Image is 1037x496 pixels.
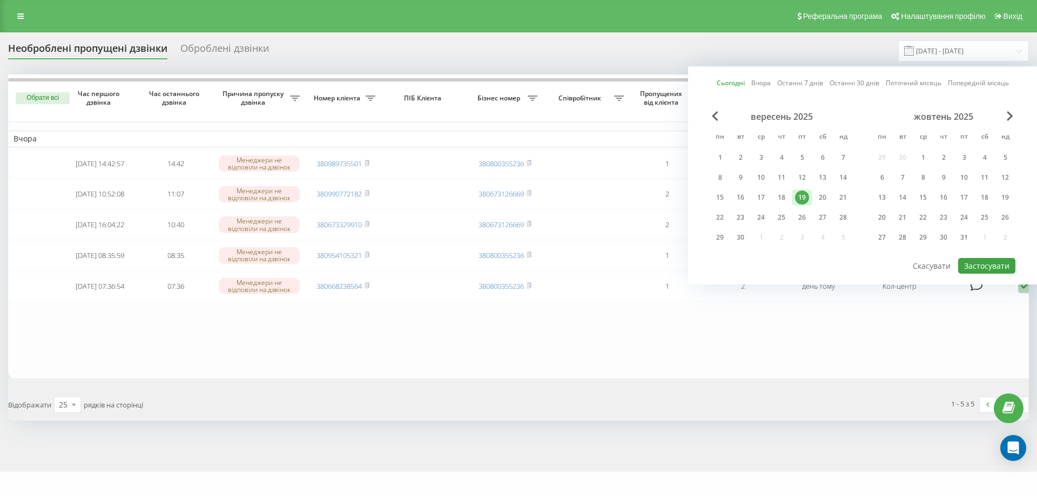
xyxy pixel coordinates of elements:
[875,171,889,185] div: 6
[830,78,879,88] a: Останні 30 днів
[913,169,933,186] div: ср 8 жовт 2025 р.
[816,210,830,225] div: 27
[730,209,751,226] div: вт 23 вер 2025 р.
[816,191,830,205] div: 20
[479,250,524,260] a: 380800355236
[317,250,362,260] a: 380954105321
[754,171,768,185] div: 10
[62,272,138,301] td: [DATE] 07:36:54
[954,150,974,166] div: пт 3 жовт 2025 р.
[814,130,831,146] abbr: субота
[219,216,300,233] div: Менеджери не відповіли на дзвінок
[892,189,913,206] div: вт 14 жовт 2025 р.
[733,191,748,205] div: 16
[219,155,300,172] div: Менеджери не відповіли на дзвінок
[180,43,269,59] div: Оброблені дзвінки
[995,169,1015,186] div: нд 12 жовт 2025 р.
[886,78,941,88] a: Поточний місяць
[894,130,911,146] abbr: вівторок
[713,210,727,225] div: 22
[836,191,850,205] div: 21
[937,151,951,165] div: 2
[916,230,930,244] div: 29
[754,151,768,165] div: 3
[792,169,812,186] div: пт 12 вер 2025 р.
[751,150,771,166] div: ср 3 вер 2025 р.
[62,150,138,178] td: [DATE] 14:42:57
[948,78,1009,88] a: Попередній місяць
[872,169,892,186] div: пн 6 жовт 2025 р.
[479,220,524,229] a: 380673126669
[795,151,809,165] div: 5
[795,191,809,205] div: 19
[710,111,853,122] div: вересень 2025
[916,210,930,225] div: 22
[713,191,727,205] div: 15
[892,229,913,246] div: вт 28 жовт 2025 р.
[958,258,1015,274] button: Застосувати
[138,272,213,301] td: 07:36
[816,151,830,165] div: 6
[1000,435,1026,461] div: Open Intercom Messenger
[916,191,930,205] div: 15
[833,169,853,186] div: нд 14 вер 2025 р.
[146,90,205,106] span: Час останнього дзвінка
[875,210,889,225] div: 20
[957,151,971,165] div: 3
[733,171,748,185] div: 9
[913,150,933,166] div: ср 1 жовт 2025 р.
[730,150,751,166] div: вт 2 вер 2025 р.
[753,130,769,146] abbr: середа
[951,398,974,409] div: 1 - 5 з 5
[775,171,789,185] div: 11
[978,171,992,185] div: 11
[892,209,913,226] div: вт 21 жовт 2025 р.
[794,130,810,146] abbr: п’ятниця
[777,78,823,88] a: Останні 7 днів
[792,189,812,206] div: пт 19 вер 2025 р.
[751,209,771,226] div: ср 24 вер 2025 р.
[974,150,995,166] div: сб 4 жовт 2025 р.
[775,210,789,225] div: 25
[780,272,856,301] td: день тому
[875,191,889,205] div: 13
[635,90,690,106] span: Пропущених від клієнта
[219,186,300,202] div: Менеджери не відповіли на дзвінок
[816,171,830,185] div: 13
[933,150,954,166] div: чт 2 жовт 2025 р.
[771,150,792,166] div: чт 4 вер 2025 р.
[933,209,954,226] div: чт 23 жовт 2025 р.
[954,189,974,206] div: пт 17 жовт 2025 р.
[995,189,1015,206] div: нд 19 жовт 2025 р.
[771,209,792,226] div: чт 25 вер 2025 р.
[8,400,51,410] span: Відображати
[916,171,930,185] div: 8
[812,169,833,186] div: сб 13 вер 2025 р.
[933,229,954,246] div: чт 30 жовт 2025 р.
[795,171,809,185] div: 12
[833,209,853,226] div: нд 28 вер 2025 р.
[997,130,1013,146] abbr: неділя
[954,229,974,246] div: пт 31 жовт 2025 р.
[771,169,792,186] div: чт 11 вер 2025 р.
[479,281,524,291] a: 380800355236
[751,169,771,186] div: ср 10 вер 2025 р.
[317,281,362,291] a: 380668238564
[913,229,933,246] div: ср 29 жовт 2025 р.
[978,210,992,225] div: 25
[812,150,833,166] div: сб 6 вер 2025 р.
[84,400,143,410] span: рядків на сторінці
[62,180,138,208] td: [DATE] 10:52:08
[751,189,771,206] div: ср 17 вер 2025 р.
[835,130,851,146] abbr: неділя
[1007,111,1013,121] span: Next Month
[754,210,768,225] div: 24
[219,278,300,294] div: Менеджери не відповіли на дзвінок
[629,210,705,239] td: 2
[730,189,751,206] div: вт 16 вер 2025 р.
[317,159,362,168] a: 380989735501
[812,209,833,226] div: сб 27 вер 2025 р.
[795,210,809,225] div: 26
[856,272,942,301] td: Кол-центр
[219,247,300,263] div: Менеджери не відповіли на дзвінок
